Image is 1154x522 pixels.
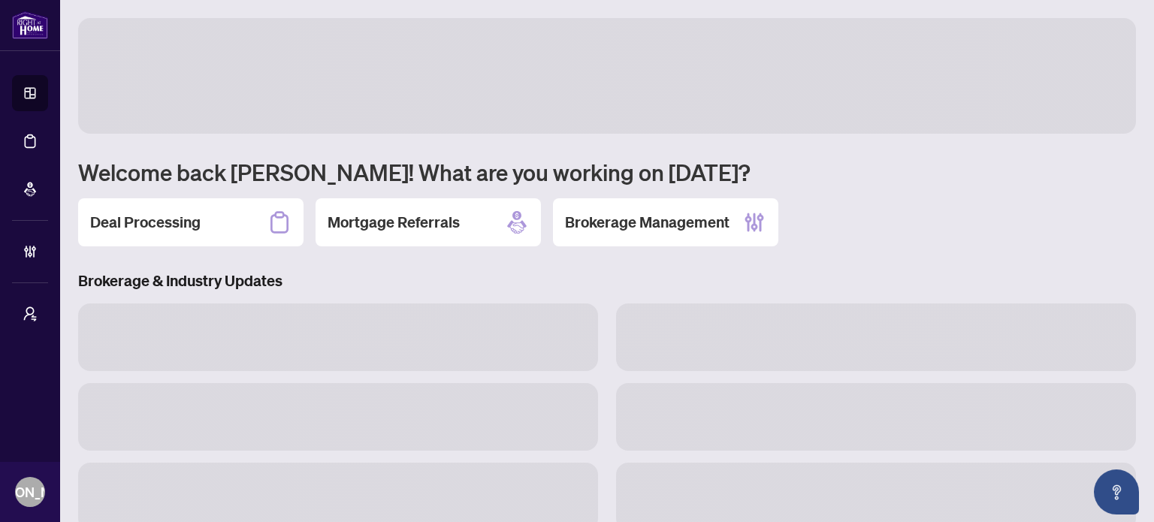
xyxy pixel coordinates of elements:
h2: Mortgage Referrals [328,212,460,233]
h2: Brokerage Management [565,212,730,233]
button: Open asap [1094,469,1139,514]
h2: Deal Processing [90,212,201,233]
img: logo [12,11,48,39]
span: user-switch [23,306,38,321]
h3: Brokerage & Industry Updates [78,270,1136,291]
h1: Welcome back [PERSON_NAME]! What are you working on [DATE]? [78,158,1136,186]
